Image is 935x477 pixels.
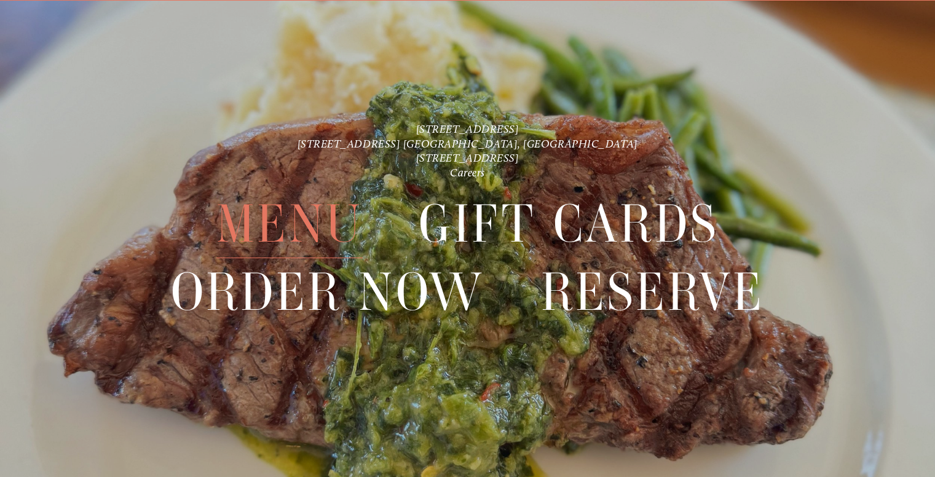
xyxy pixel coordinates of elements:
a: Careers [450,166,485,179]
a: Menu [216,190,363,258]
a: Gift Cards [419,190,719,258]
span: Reserve [540,258,764,326]
a: [STREET_ADDRESS] [416,151,519,165]
a: [STREET_ADDRESS] [GEOGRAPHIC_DATA], [GEOGRAPHIC_DATA] [298,137,638,151]
a: Reserve [540,258,764,326]
span: Order Now [171,258,485,326]
a: Order Now [171,258,485,326]
a: [STREET_ADDRESS] [416,122,519,136]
